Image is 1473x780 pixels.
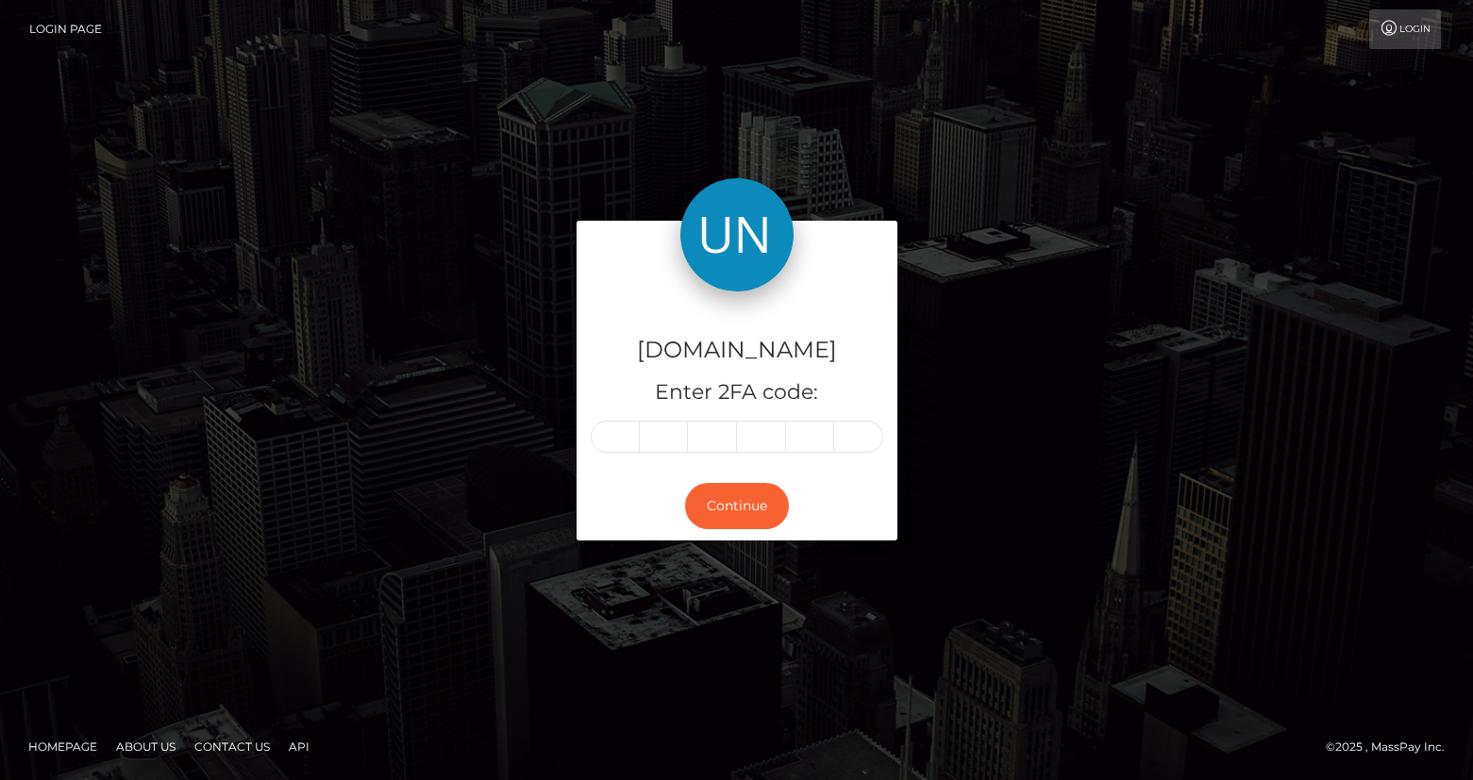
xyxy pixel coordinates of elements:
a: Contact Us [187,732,277,761]
a: Login Page [29,9,102,49]
div: © 2025 , MassPay Inc. [1326,737,1459,757]
h5: Enter 2FA code: [591,378,883,407]
a: About Us [109,732,183,761]
h4: [DOMAIN_NAME] [591,334,883,367]
img: Unlockt.me [680,178,794,291]
a: Homepage [21,732,105,761]
a: API [281,732,317,761]
a: Login [1369,9,1441,49]
button: Continue [685,483,789,529]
